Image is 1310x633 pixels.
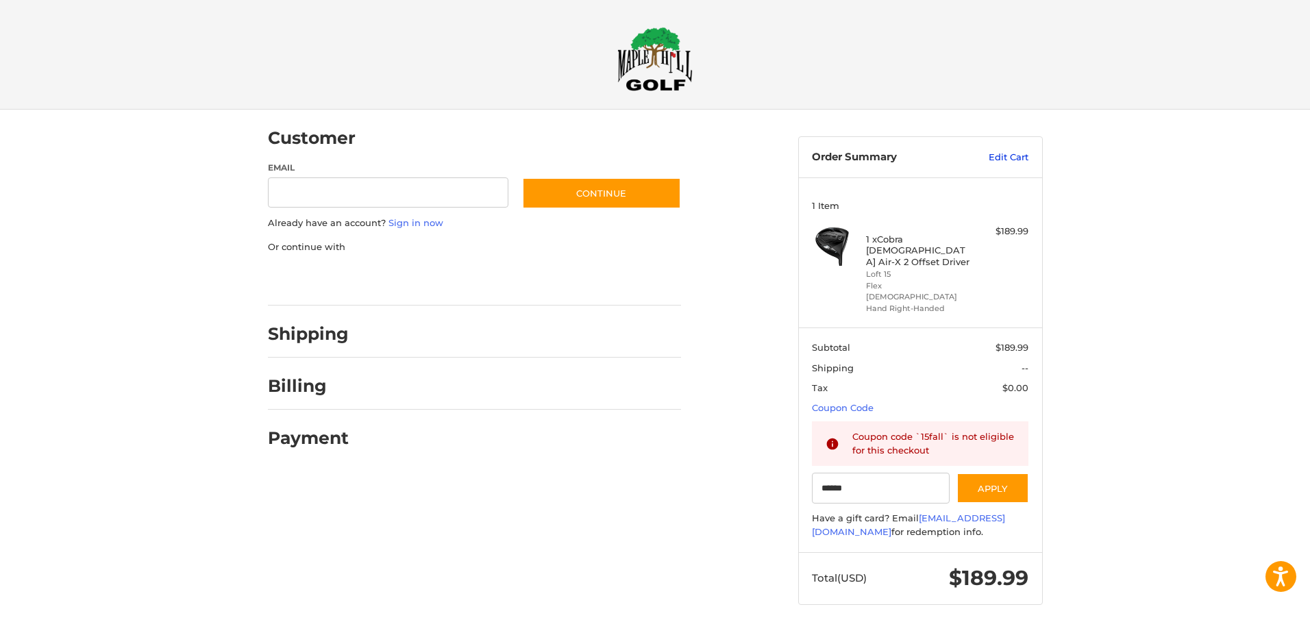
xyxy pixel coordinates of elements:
[812,151,959,164] h3: Order Summary
[812,200,1028,211] h3: 1 Item
[268,323,349,345] h2: Shipping
[268,127,356,149] h2: Customer
[268,162,509,174] label: Email
[996,342,1028,353] span: $189.99
[495,267,598,292] iframe: PayPal-venmo
[974,225,1028,238] div: $189.99
[956,473,1029,504] button: Apply
[866,280,971,303] li: Flex [DEMOGRAPHIC_DATA]
[812,362,854,373] span: Shipping
[812,382,828,393] span: Tax
[812,571,867,584] span: Total (USD)
[812,512,1028,538] div: Have a gift card? Email for redemption info.
[812,342,850,353] span: Subtotal
[866,234,971,267] h4: 1 x Cobra [DEMOGRAPHIC_DATA] Air-X 2 Offset Driver
[852,430,1015,457] div: Coupon code `15fall` is not eligible for this checkout
[949,565,1028,591] span: $189.99
[380,267,482,292] iframe: PayPal-paylater
[522,177,681,209] button: Continue
[268,216,681,230] p: Already have an account?
[388,217,443,228] a: Sign in now
[617,27,693,91] img: Maple Hill Golf
[812,473,950,504] input: Gift Certificate or Coupon Code
[1022,362,1028,373] span: --
[268,240,681,254] p: Or continue with
[1002,382,1028,393] span: $0.00
[263,267,366,292] iframe: PayPal-paypal
[866,269,971,280] li: Loft 15
[812,512,1005,537] a: [EMAIL_ADDRESS][DOMAIN_NAME]
[268,427,349,449] h2: Payment
[866,303,971,314] li: Hand Right-Handed
[268,375,348,397] h2: Billing
[959,151,1028,164] a: Edit Cart
[812,402,874,413] a: Coupon Code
